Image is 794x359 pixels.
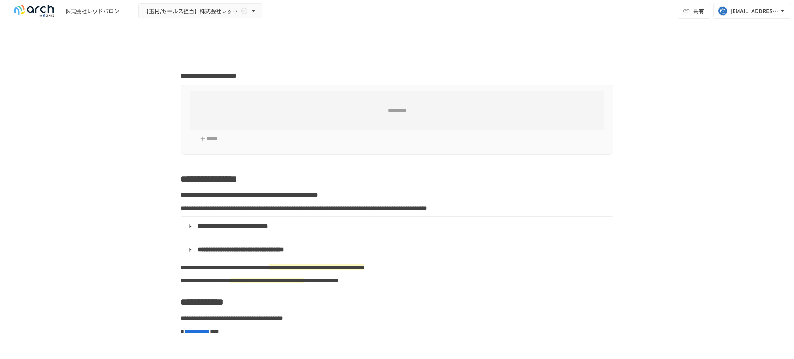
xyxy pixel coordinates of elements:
[713,3,791,19] button: [EMAIL_ADDRESS][DOMAIN_NAME]
[138,3,262,19] button: 【玉村/セールス担当】株式会社レッドバロン様_初期設定サポート
[693,7,704,15] span: 共有
[9,5,59,17] img: logo-default@2x-9cf2c760.svg
[730,6,778,16] div: [EMAIL_ADDRESS][DOMAIN_NAME]
[143,6,239,16] span: 【玉村/セールス担当】株式会社レッドバロン様_初期設定サポート
[678,3,710,19] button: 共有
[65,7,119,15] div: 株式会社レッドバロン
